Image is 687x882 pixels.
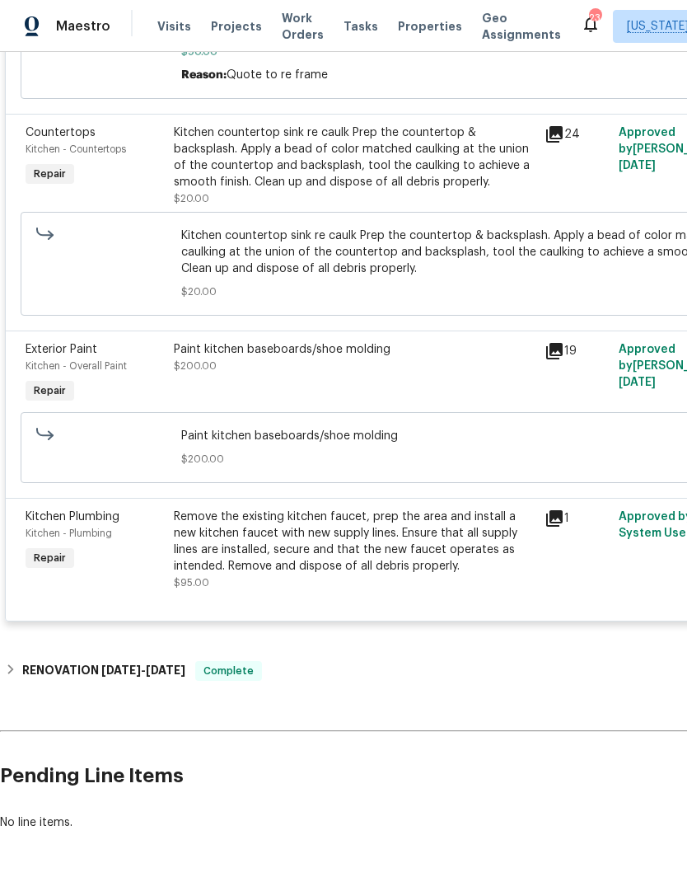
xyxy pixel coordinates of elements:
[101,664,185,676] span: -
[146,664,185,676] span: [DATE]
[544,124,609,144] div: 24
[398,18,462,35] span: Properties
[589,10,601,26] div: 23
[26,361,127,371] span: Kitchen - Overall Paint
[174,361,217,371] span: $200.00
[26,528,112,538] span: Kitchen - Plumbing
[26,344,97,355] span: Exterior Paint
[26,127,96,138] span: Countertops
[27,166,72,182] span: Repair
[174,194,209,204] span: $20.00
[282,10,324,43] span: Work Orders
[619,377,656,388] span: [DATE]
[174,509,535,575] div: Remove the existing kitchen faucet, prep the area and install a new kitchen faucet with new suppl...
[544,341,609,361] div: 19
[27,550,72,566] span: Repair
[27,382,72,399] span: Repair
[619,160,656,171] span: [DATE]
[26,144,126,154] span: Kitchen - Countertops
[544,509,609,528] div: 1
[227,69,328,81] span: Quote to re frame
[197,663,260,679] span: Complete
[157,18,191,35] span: Visits
[101,664,141,676] span: [DATE]
[174,341,535,358] div: Paint kitchen baseboards/shoe molding
[26,511,119,523] span: Kitchen Plumbing
[22,661,185,681] h6: RENOVATION
[174,124,535,190] div: Kitchen countertop sink re caulk Prep the countertop & backsplash. Apply a bead of color matched ...
[174,578,209,588] span: $95.00
[56,18,110,35] span: Maestro
[211,18,262,35] span: Projects
[343,21,378,32] span: Tasks
[482,10,561,43] span: Geo Assignments
[181,69,227,81] span: Reason:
